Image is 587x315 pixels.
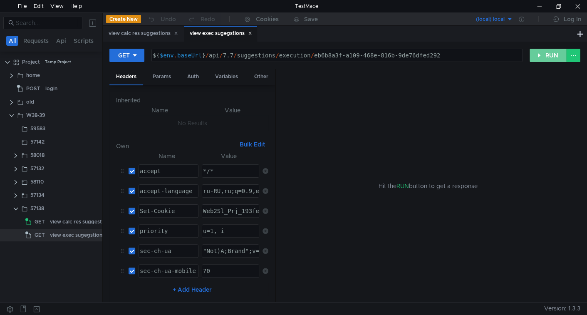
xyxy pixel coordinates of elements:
[26,96,34,108] div: old
[197,105,268,115] th: Value
[54,36,69,46] button: Api
[190,29,252,38] div: view exec sugegstions
[50,229,105,241] div: view exec sugegstions
[141,13,182,25] button: Undo
[26,69,40,82] div: home
[35,216,45,228] span: GET
[30,136,45,148] div: 57142
[30,202,44,215] div: 57138
[22,56,40,68] div: Project
[45,56,71,68] div: Temp Project
[476,15,505,23] div: (local) local
[256,14,279,24] div: Cookies
[169,285,215,295] button: + Add Header
[178,119,207,127] nz-embed-empty: No Results
[30,176,44,188] div: 58110
[35,229,45,241] span: GET
[30,162,44,175] div: 57132
[304,16,318,22] div: Save
[248,69,275,84] div: Other
[6,36,18,46] button: All
[71,36,96,46] button: Scripts
[106,15,141,23] button: Create New
[236,139,268,149] button: Bulk Edit
[396,182,409,190] span: RUN
[564,14,581,24] div: Log In
[30,149,45,161] div: 58018
[50,216,112,228] div: view calc res suggestions
[118,51,130,60] div: GET
[455,12,513,26] button: (local) local
[16,18,77,27] input: Search...
[116,141,236,151] h6: Own
[161,14,176,24] div: Undo
[21,36,51,46] button: Requests
[109,69,143,85] div: Headers
[26,109,45,122] div: W38-39
[123,105,197,115] th: Name
[109,49,144,62] button: GET
[30,189,45,201] div: 57134
[544,303,580,315] span: Version: 1.3.3
[201,14,215,24] div: Redo
[135,151,198,161] th: Name
[116,95,268,105] h6: Inherited
[379,181,478,191] span: Hit the button to get a response
[146,69,178,84] div: Params
[530,49,567,62] button: RUN
[182,13,221,25] button: Redo
[26,82,40,95] span: POST
[208,69,245,84] div: Variables
[198,151,259,161] th: Value
[45,82,57,95] div: login
[109,29,178,38] div: view calc res suggestions
[181,69,206,84] div: Auth
[30,122,45,135] div: 59583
